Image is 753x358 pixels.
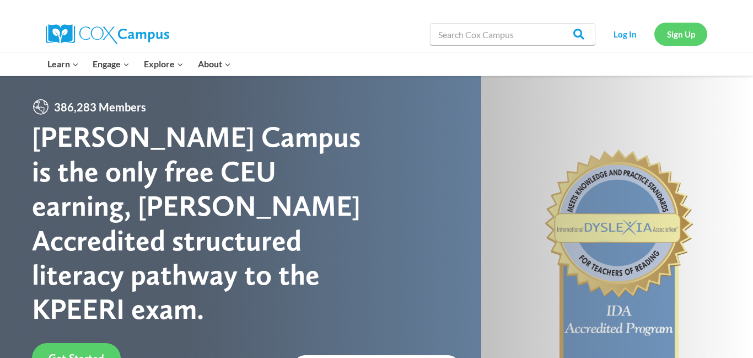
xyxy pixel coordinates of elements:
[137,52,191,76] button: Child menu of Explore
[32,120,376,326] div: [PERSON_NAME] Campus is the only free CEU earning, [PERSON_NAME] Accredited structured literacy p...
[46,24,169,44] img: Cox Campus
[601,23,649,45] a: Log In
[191,52,238,76] button: Child menu of About
[40,52,86,76] button: Child menu of Learn
[86,52,137,76] button: Child menu of Engage
[430,23,595,45] input: Search Cox Campus
[50,98,150,116] span: 386,283 Members
[40,52,238,76] nav: Primary Navigation
[601,23,707,45] nav: Secondary Navigation
[654,23,707,45] a: Sign Up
